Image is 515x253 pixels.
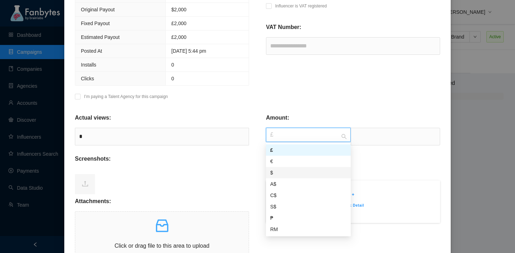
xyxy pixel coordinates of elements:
[171,34,187,40] span: £2,000
[270,191,347,199] div: C$
[266,190,351,201] div: C$
[82,180,89,187] span: upload
[270,214,347,222] div: ₱
[75,241,249,250] p: Click or drag file to this area to upload
[75,197,111,206] p: Attachments:
[266,201,351,212] div: S$
[171,21,187,26] span: £2,000
[277,202,430,209] p: Bank Detail
[81,7,115,12] span: Original Payout
[266,114,289,122] p: Amount:
[270,180,347,188] div: A$
[154,217,171,234] span: inbox
[270,157,347,165] div: €
[275,2,327,10] p: Influencer is VAT registered
[84,93,168,100] p: I’m paying a Talent Agency for this campaign
[81,76,94,81] span: Clicks
[277,191,430,198] p: +
[266,167,351,178] div: $
[171,7,187,12] span: $ 2,000
[171,62,174,68] span: 0
[81,34,120,40] span: Estimated Payout
[171,48,206,54] span: [DATE] 5:44 pm
[75,155,111,163] p: Screenshots:
[270,169,347,177] div: $
[270,203,347,211] div: S$
[266,178,351,190] div: A$
[270,146,347,154] div: £
[81,21,110,26] span: Fixed Payout
[266,212,351,224] div: ₱
[266,144,351,156] div: £
[266,156,351,167] div: €
[81,48,102,54] span: Posted At
[81,62,96,68] span: Installs
[171,76,174,81] span: 0
[75,114,111,122] p: Actual views:
[270,225,347,233] div: RM
[266,224,351,235] div: RM
[266,23,301,31] p: VAT Number:
[270,128,347,142] span: £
